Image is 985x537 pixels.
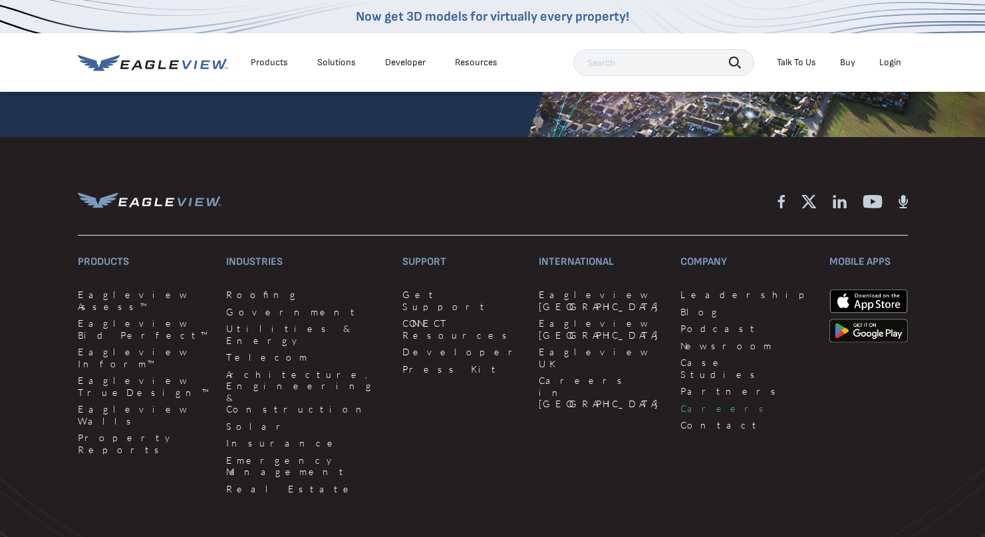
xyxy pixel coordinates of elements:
[455,57,497,69] div: Resources
[78,289,210,312] a: Eagleview Assess™
[680,419,813,431] a: Contact
[829,319,908,343] img: google-play-store_b9643a.png
[78,346,210,369] a: Eagleview Inform™
[226,483,386,495] a: Real Estate
[226,252,386,273] h3: Industries
[829,289,908,313] img: apple-app-store.png
[680,289,813,301] a: Leadership
[680,357,813,380] a: Case Studies
[78,375,210,398] a: Eagleview TrueDesign™
[680,385,813,397] a: Partners
[573,49,754,76] input: Search
[226,437,386,449] a: Insurance
[680,340,813,352] a: Newsroom
[251,57,288,69] div: Products
[539,317,664,341] a: Eagleview [GEOGRAPHIC_DATA]
[226,454,386,478] a: Emergency Management
[829,252,908,273] h3: Mobile Apps
[539,346,664,369] a: Eagleview UK
[226,369,386,415] a: Architecture, Engineering & Construction
[402,363,523,375] a: Press Kit
[78,432,210,455] a: Property Reports
[402,317,523,341] a: CONNECT Resources
[78,403,210,427] a: Eagleview Walls
[226,289,386,301] a: Roofing
[680,306,813,318] a: Blog
[402,289,523,312] a: Get Support
[226,351,386,363] a: Telecom
[680,403,813,415] a: Careers
[385,57,426,69] a: Developer
[402,252,523,273] h3: Support
[840,57,855,69] a: Buy
[78,317,210,341] a: Eagleview Bid Perfect™
[539,375,664,410] a: Careers in [GEOGRAPHIC_DATA]
[226,421,386,433] a: Solar
[539,252,664,273] h3: International
[402,346,523,358] a: Developer
[539,289,664,312] a: Eagleview [GEOGRAPHIC_DATA]
[317,57,356,69] div: Solutions
[226,306,386,318] a: Government
[777,57,816,69] div: Talk To Us
[680,252,813,273] h3: Company
[78,252,210,273] h3: Products
[879,57,901,69] div: Login
[356,9,629,25] a: Now get 3D models for virtually every property!
[226,323,386,346] a: Utilities & Energy
[680,323,813,335] a: Podcast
